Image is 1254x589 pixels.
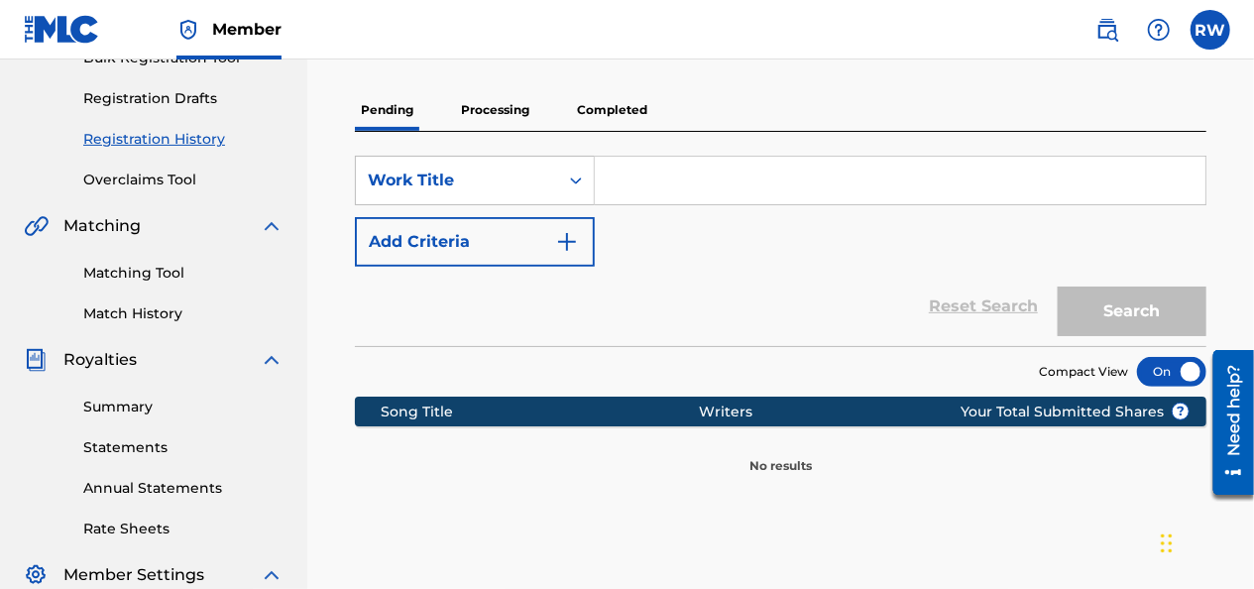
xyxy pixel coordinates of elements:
a: Registration History [83,129,284,150]
div: Help [1139,10,1179,50]
div: Work Title [368,169,546,192]
div: User Menu [1191,10,1230,50]
img: Royalties [24,348,48,372]
div: Writers [699,402,1022,422]
p: Pending [355,89,419,131]
iframe: Chat Widget [1155,494,1254,589]
a: Registration Drafts [83,88,284,109]
img: help [1147,18,1171,42]
img: Matching [24,214,49,238]
span: ? [1173,404,1189,419]
span: Matching [63,214,141,238]
a: Matching Tool [83,263,284,284]
a: Public Search [1087,10,1127,50]
p: Completed [571,89,653,131]
span: Compact View [1039,363,1128,381]
a: Statements [83,437,284,458]
p: Processing [455,89,535,131]
img: Top Rightsholder [176,18,200,42]
p: No results [749,433,812,475]
iframe: Resource Center [1198,343,1254,503]
img: expand [260,214,284,238]
a: Annual Statements [83,478,284,499]
img: Member Settings [24,563,48,587]
span: Your Total Submitted Shares [961,402,1190,422]
a: Rate Sheets [83,519,284,539]
form: Search Form [355,156,1206,346]
a: Summary [83,397,284,417]
img: expand [260,348,284,372]
img: MLC Logo [24,15,100,44]
span: Royalties [63,348,137,372]
img: 9d2ae6d4665cec9f34b9.svg [555,230,579,254]
a: Match History [83,303,284,324]
div: Drag [1161,514,1173,573]
button: Add Criteria [355,217,595,267]
div: Song Title [381,402,700,422]
span: Member [212,18,282,41]
img: search [1095,18,1119,42]
span: Member Settings [63,563,204,587]
a: Overclaims Tool [83,170,284,190]
img: expand [260,563,284,587]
